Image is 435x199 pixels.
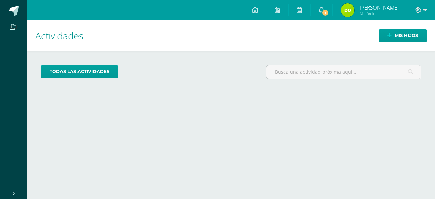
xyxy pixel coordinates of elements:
a: Mis hijos [379,29,427,42]
span: [PERSON_NAME] [360,4,399,11]
span: Mis hijos [395,29,418,42]
a: todas las Actividades [41,65,118,78]
input: Busca una actividad próxima aquí... [266,65,421,79]
span: 1 [321,9,329,16]
h1: Actividades [35,20,427,51]
span: Mi Perfil [360,10,399,16]
img: b5f924f2695a09acb0195c6a1e020a8c.png [341,3,354,17]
